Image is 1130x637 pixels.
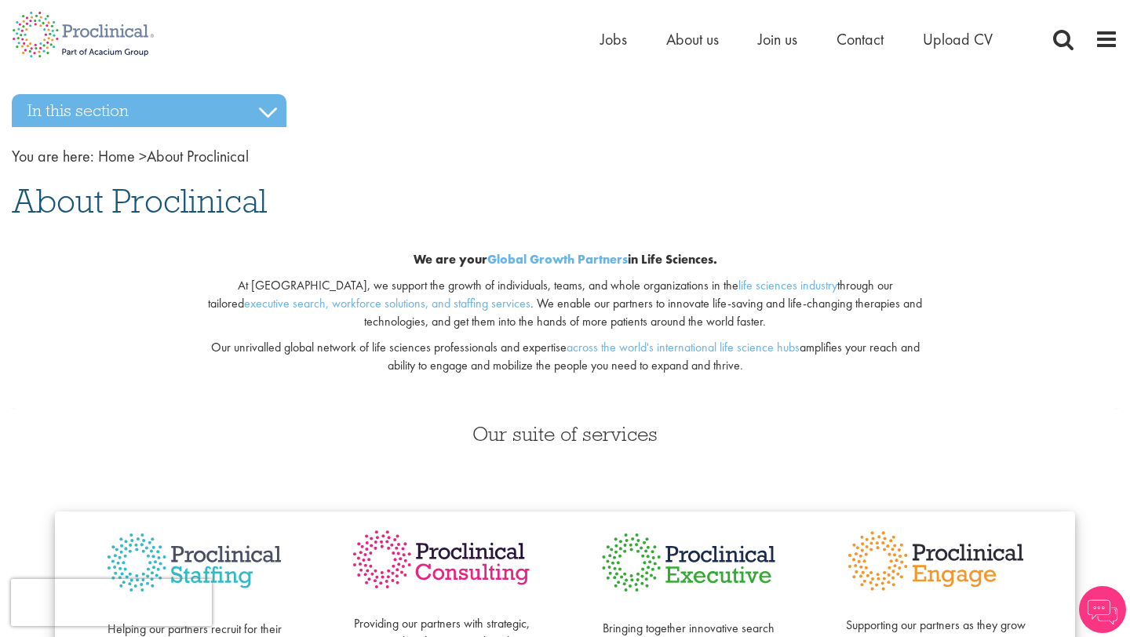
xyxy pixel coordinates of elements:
span: You are here: [12,146,94,166]
h3: In this section [12,94,286,127]
img: Proclinical Staffing [102,527,286,599]
p: At [GEOGRAPHIC_DATA], we support the growth of individuals, teams, and whole organizations in the... [200,277,930,331]
a: life sciences industry [738,277,837,293]
img: Chatbot [1079,586,1126,633]
a: Jobs [600,29,627,49]
a: across the world's international life science hubs [567,339,800,355]
b: We are your in Life Sciences. [414,251,717,268]
p: Our unrivalled global network of life sciences professionals and expertise amplifies your reach a... [200,339,930,375]
a: Join us [758,29,797,49]
a: About us [666,29,719,49]
iframe: reCAPTCHA [11,579,212,626]
img: Proclinical Consulting [349,527,534,592]
span: About Proclinical [98,146,249,166]
a: Upload CV [923,29,993,49]
span: > [139,146,147,166]
img: Proclinical Engage [844,527,1028,595]
img: Proclinical Executive [596,527,781,598]
a: breadcrumb link to Home [98,146,135,166]
h3: Our suite of services [12,424,1118,444]
a: Global Growth Partners [487,251,628,268]
a: executive search, workforce solutions, and staffing services [244,295,530,311]
span: About Proclinical [12,180,267,222]
a: Contact [837,29,884,49]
